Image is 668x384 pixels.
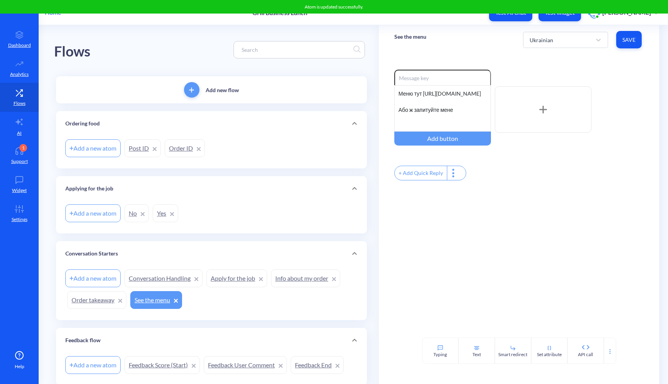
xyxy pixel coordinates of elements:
a: See the menu [130,291,182,309]
a: Yes [153,204,178,222]
div: Text [472,351,481,358]
div: Typing [433,351,447,358]
div: Add a new atom [65,139,121,157]
span: Help [15,363,24,370]
p: Conversation Starters [65,250,118,258]
a: Info about my order [271,269,340,287]
div: Меню тут [URL][DOMAIN_NAME] Або ж запитуйте мене [394,85,491,132]
input: Search [238,45,353,54]
p: Add new flow [206,86,239,94]
a: Order takeaway [67,291,126,309]
div: Ordering food [56,111,367,136]
div: Add a new atom [65,204,121,222]
a: Feedback End [291,356,344,374]
p: Ordering food [65,120,100,128]
p: Widget [12,187,27,194]
a: Feedback Score (Start) [124,356,200,374]
a: Apply for the job [206,269,267,287]
p: Support [11,158,28,165]
a: No [124,204,149,222]
span: Atom is updated successfully. [305,4,363,10]
p: AI [17,130,22,137]
div: Smart redirect [498,351,527,358]
p: Applying for the job [65,185,113,193]
div: Flows [54,41,90,63]
div: 1 [19,144,27,152]
input: Message key [394,70,491,85]
a: Order ID [165,139,205,157]
div: API call [578,351,593,358]
div: + Add Quick Reply [395,166,447,180]
p: Flows [14,100,26,107]
a: Feedback User Comment [204,356,287,374]
div: Conversation Starters [56,241,367,266]
a: Post ID [124,139,161,157]
a: Conversation Handling [124,269,203,287]
div: Applying for the job [56,176,367,201]
button: add [184,82,199,98]
div: Add a new atom [65,269,121,287]
p: See the menu [394,33,426,41]
div: Set attribute [537,351,562,358]
p: Feedback flow [65,336,101,345]
span: Save [622,36,636,44]
div: Add a new atom [65,356,121,374]
div: Feedback flow [56,328,367,353]
p: Settings [12,216,27,223]
button: Save [616,31,642,48]
p: Analytics [10,71,29,78]
div: Ukrainian [530,36,553,44]
div: Add button [394,132,491,146]
p: Dashboard [8,42,31,49]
